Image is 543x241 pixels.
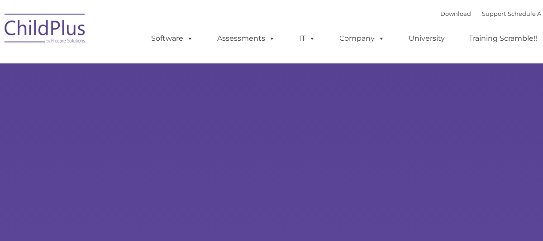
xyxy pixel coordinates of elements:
a: Download [440,10,471,17]
a: Assessments [208,29,284,48]
a: University [400,29,454,48]
a: Software [142,29,202,48]
a: Support [482,10,506,17]
a: IT [290,29,324,48]
a: Company [330,29,394,48]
